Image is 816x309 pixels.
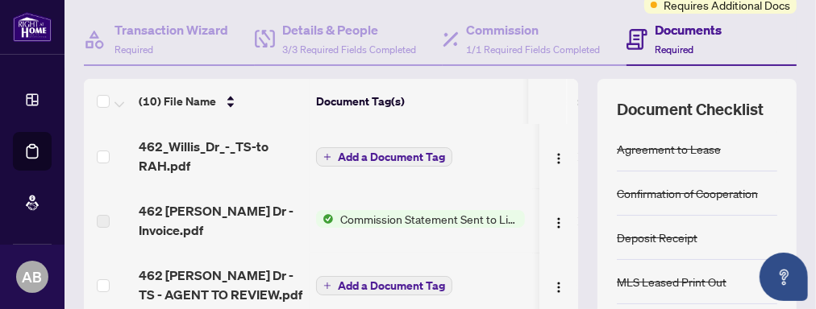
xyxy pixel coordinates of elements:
span: 462 [PERSON_NAME] Dr - Invoice.pdf [139,201,303,240]
div: Confirmation of Cooperation [617,184,758,202]
span: Add a Document Tag [338,151,445,163]
button: Logo [546,272,572,298]
div: Deposit Receipt [617,229,697,246]
h4: Commission [467,20,601,39]
button: Add a Document Tag [316,146,452,167]
button: Add a Document Tag [316,147,452,167]
button: Add a Document Tag [316,275,452,296]
h4: Details & People [283,20,417,39]
button: Logo [546,208,572,233]
th: Document Tag(s) [310,79,539,124]
h4: Documents [656,20,722,39]
span: Required [114,43,153,56]
button: Add a Document Tag [316,276,452,295]
button: Open asap [760,253,808,301]
span: Document Checklist [617,98,764,121]
span: Required [656,43,694,56]
img: Status Icon [316,210,334,228]
img: Logo [552,281,565,294]
img: Logo [552,216,565,229]
div: MLS Leased Print Out [617,273,726,290]
th: (10) File Name [132,79,310,124]
span: 3/3 Required Fields Completed [283,43,417,56]
span: Add a Document Tag [338,280,445,291]
button: Status IconCommission Statement Sent to Listing Brokerage [316,210,525,228]
span: 462 [PERSON_NAME] Dr - TS - AGENT TO REVIEW.pdf [139,266,303,304]
span: plus [323,282,331,290]
button: Logo [546,143,572,169]
img: logo [13,12,52,42]
span: AB [23,266,43,288]
span: Commission Statement Sent to Listing Brokerage [334,210,525,228]
span: 462_Willis_Dr_-_TS-to RAH.pdf [139,137,303,175]
span: 1/1 Required Fields Completed [467,43,601,56]
h4: Transaction Wizard [114,20,228,39]
img: Logo [552,152,565,165]
span: (10) File Name [139,93,216,110]
div: Agreement to Lease [617,140,721,158]
span: plus [323,153,331,161]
